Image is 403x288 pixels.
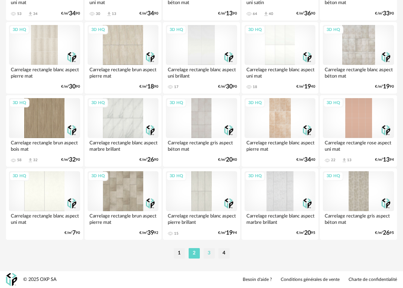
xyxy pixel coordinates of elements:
[33,12,38,16] div: 34
[269,12,273,16] div: 40
[85,22,162,94] a: 3D HQ Carrelage rectangle brun aspect pierre mat €/m²1890
[226,157,233,162] span: 20
[347,158,352,162] div: 13
[23,276,57,283] div: © 2025 OXP SA
[383,231,390,235] span: 26
[6,168,83,240] a: 3D HQ Carrelage rectangle blanc aspect uni mat €/m²790
[189,248,200,259] li: 2
[88,172,108,181] div: 3D HQ
[331,158,336,162] div: 22
[304,84,311,89] span: 19
[139,11,158,16] div: €/m² 90
[226,84,233,89] span: 30
[166,211,237,226] div: Carrelage rectangle blanc aspect pierre brillant
[69,157,76,162] span: 32
[28,11,33,17] span: Download icon
[17,12,22,16] div: 53
[9,25,29,35] div: 3D HQ
[85,95,162,167] a: 3D HQ Carrelage rectangle blanc aspect marbre brillant €/m²2690
[320,95,397,167] a: 3D HQ Carrelage rectangle rose aspect uni mat 22 Download icon 13 €/m²1394
[69,11,76,16] span: 34
[304,231,311,235] span: 20
[69,84,76,89] span: 30
[243,277,272,283] a: Besoin d'aide ?
[383,157,390,162] span: 13
[245,65,316,80] div: Carrelage rectangle blanc aspect uni mat
[245,211,316,226] div: Carrelage rectangle blanc aspect marbre brillant
[242,95,319,167] a: 3D HQ Carrelage rectangle blanc aspect pierre mat €/m²3440
[304,11,311,16] span: 36
[226,11,233,16] span: 13
[375,157,394,162] div: €/m² 94
[17,158,22,162] div: 58
[139,157,158,162] div: €/m² 90
[61,157,80,162] div: €/m² 90
[139,84,158,89] div: €/m² 90
[323,172,343,181] div: 3D HQ
[33,158,38,162] div: 32
[6,273,17,286] img: OXP
[218,231,237,235] div: €/m² 94
[96,12,100,16] div: 30
[375,231,394,235] div: €/m² 95
[263,11,269,17] span: Download icon
[147,157,154,162] span: 26
[61,11,80,16] div: €/m² 90
[242,22,319,94] a: 3D HQ Carrelage rectangle blanc aspect uni mat 18 €/m²1940
[375,84,394,89] div: €/m² 90
[242,168,319,240] a: 3D HQ Carrelage rectangle blanc aspect marbre brillant €/m²2095
[323,138,394,153] div: Carrelage rectangle rose aspect uni mat
[253,85,257,89] div: 18
[166,25,186,35] div: 3D HQ
[106,11,112,17] span: Download icon
[61,84,80,89] div: €/m² 90
[163,168,240,240] a: 3D HQ Carrelage rectangle blanc aspect pierre brillant 15 €/m²1994
[88,65,159,80] div: Carrelage rectangle brun aspect pierre mat
[245,172,265,181] div: 3D HQ
[9,138,80,153] div: Carrelage rectangle brun aspect bois mat
[383,84,390,89] span: 19
[323,211,394,226] div: Carrelage rectangle gris aspect béton mat
[323,25,343,35] div: 3D HQ
[9,172,29,181] div: 3D HQ
[6,95,83,167] a: 3D HQ Carrelage rectangle brun aspect bois mat 58 Download icon 32 €/m²3290
[296,84,315,89] div: €/m² 40
[296,157,315,162] div: €/m² 40
[163,95,240,167] a: 3D HQ Carrelage rectangle gris aspect béton mat €/m²2040
[72,231,76,235] span: 7
[341,157,347,163] span: Download icon
[163,22,240,94] a: 3D HQ Carrelage rectangle blanc aspect uni brillant 17 €/m²3090
[9,211,80,226] div: Carrelage rectangle blanc aspect uni mat
[88,25,108,35] div: 3D HQ
[218,84,237,89] div: €/m² 90
[296,11,315,16] div: €/m² 90
[304,157,311,162] span: 34
[139,231,158,235] div: €/m² 92
[375,11,394,16] div: €/m² 90
[166,138,237,153] div: Carrelage rectangle gris aspect béton mat
[323,98,343,108] div: 3D HQ
[218,248,230,259] li: 4
[147,84,154,89] span: 18
[147,231,154,235] span: 39
[218,157,237,162] div: €/m² 40
[245,98,265,108] div: 3D HQ
[296,231,315,235] div: €/m² 95
[166,98,186,108] div: 3D HQ
[88,211,159,226] div: Carrelage rectangle brun aspect pierre mat
[323,65,394,80] div: Carrelage rectangle blanc aspect béton mat
[226,231,233,235] span: 19
[320,22,397,94] a: 3D HQ Carrelage rectangle blanc aspect béton mat €/m²1990
[9,98,29,108] div: 3D HQ
[174,248,185,259] li: 1
[147,11,154,16] span: 34
[383,11,390,16] span: 33
[166,172,186,181] div: 3D HQ
[88,138,159,153] div: Carrelage rectangle blanc aspect marbre brillant
[281,277,340,283] a: Conditions générales de vente
[88,98,108,108] div: 3D HQ
[64,231,80,235] div: €/m² 90
[9,65,80,80] div: Carrelage rectangle blanc aspect pierre mat
[349,277,397,283] a: Charte de confidentialité
[174,231,179,236] div: 15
